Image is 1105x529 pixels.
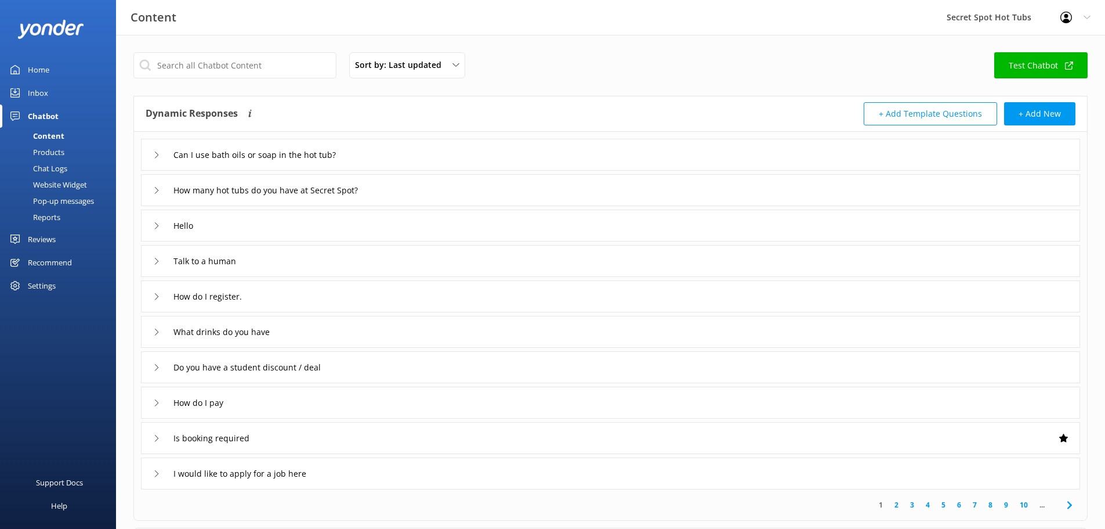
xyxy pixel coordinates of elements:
a: 4 [920,499,936,510]
div: Website Widget [7,177,87,193]
a: Content [7,128,116,144]
a: 2 [889,499,904,510]
a: 9 [998,499,1014,510]
div: Chat Logs [7,160,67,177]
div: Inbox [28,81,48,105]
a: 7 [967,499,983,510]
h4: Dynamic Responses [146,102,238,125]
a: Test Chatbot [994,52,1088,78]
div: Reviews [28,228,56,251]
a: Pop-up messages [7,193,116,209]
a: 3 [904,499,920,510]
div: Support Docs [36,471,83,494]
a: Reports [7,209,116,225]
div: Help [51,494,67,517]
a: 1 [873,499,889,510]
a: Products [7,144,116,160]
button: + Add Template Questions [864,102,997,125]
a: Website Widget [7,177,116,193]
span: Sort by: Last updated [355,59,448,71]
a: 5 [936,499,951,510]
div: Settings [28,274,56,297]
button: + Add New [1004,102,1075,125]
a: 6 [951,499,967,510]
span: ... [1034,499,1050,510]
div: Reports [7,209,60,225]
div: Products [7,144,64,160]
div: Recommend [28,251,72,274]
h3: Content [131,8,176,27]
a: 8 [983,499,998,510]
div: Pop-up messages [7,193,94,209]
a: Chat Logs [7,160,116,177]
img: yonder-white-logo.png [17,20,84,39]
div: Content [7,128,64,144]
div: Home [28,58,49,81]
a: 10 [1014,499,1034,510]
input: Search all Chatbot Content [133,52,336,78]
div: Chatbot [28,105,59,128]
